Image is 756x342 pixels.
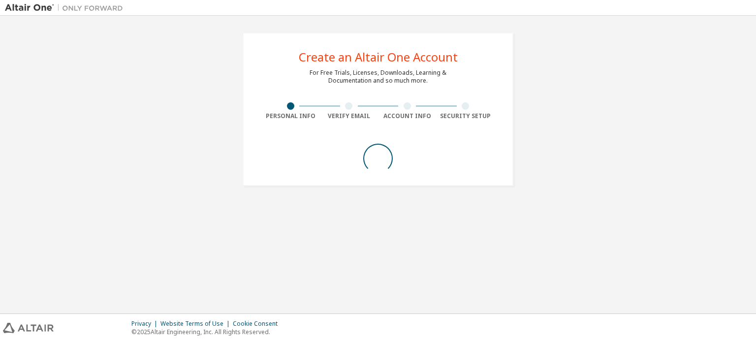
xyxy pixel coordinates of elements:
[233,320,283,328] div: Cookie Consent
[5,3,128,13] img: Altair One
[437,112,495,120] div: Security Setup
[131,328,283,336] p: © 2025 Altair Engineering, Inc. All Rights Reserved.
[378,112,437,120] div: Account Info
[310,69,446,85] div: For Free Trials, Licenses, Downloads, Learning & Documentation and so much more.
[261,112,320,120] div: Personal Info
[160,320,233,328] div: Website Terms of Use
[299,51,458,63] div: Create an Altair One Account
[3,323,54,333] img: altair_logo.svg
[320,112,378,120] div: Verify Email
[131,320,160,328] div: Privacy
